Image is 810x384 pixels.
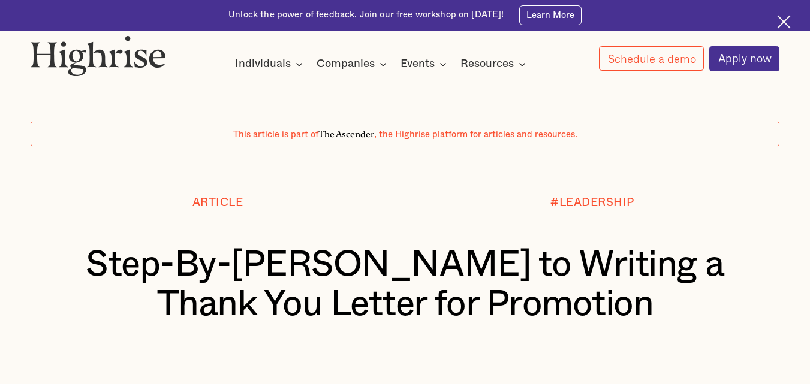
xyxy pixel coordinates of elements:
div: Resources [460,57,529,71]
img: Cross icon [777,15,791,29]
div: Companies [317,57,375,71]
div: #LEADERSHIP [550,197,634,210]
span: This article is part of [233,130,318,139]
div: Events [401,57,435,71]
div: Article [192,197,243,210]
a: Schedule a demo [599,46,704,71]
span: , the Highrise platform for articles and resources. [374,130,577,139]
span: The Ascender [318,127,374,138]
div: Individuals [235,57,306,71]
div: Companies [317,57,390,71]
a: Learn More [519,5,582,25]
div: Events [401,57,450,71]
h1: Step-By-[PERSON_NAME] to Writing a Thank You Letter for Promotion [62,245,749,324]
img: Highrise logo [31,35,166,76]
div: Resources [460,57,514,71]
div: Unlock the power of feedback. Join our free workshop on [DATE]! [228,9,504,21]
a: Apply now [709,46,780,71]
div: Individuals [235,57,291,71]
